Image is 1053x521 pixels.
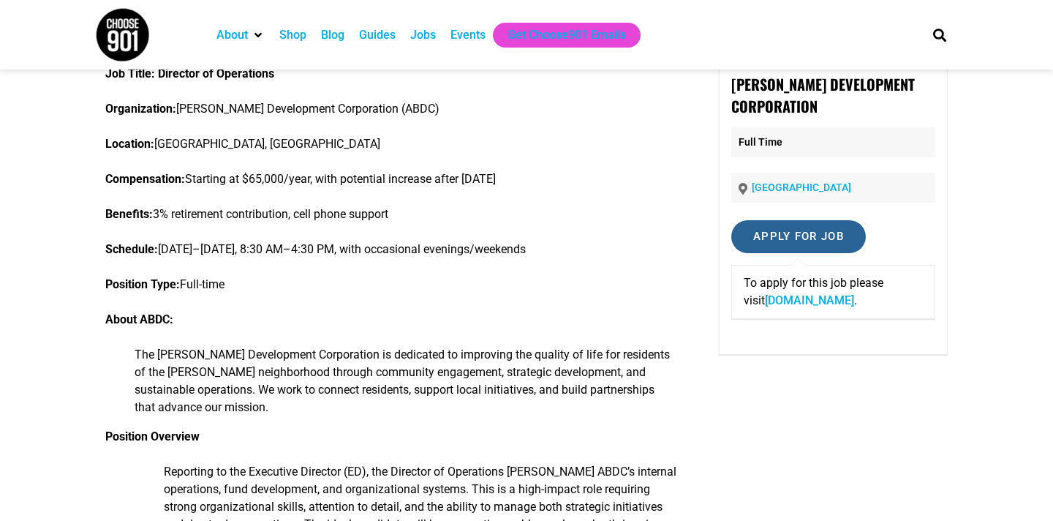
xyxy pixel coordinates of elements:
[731,73,915,117] strong: [PERSON_NAME] Development Corporation
[209,23,908,48] nav: Main nav
[765,293,854,307] a: [DOMAIN_NAME]
[731,220,866,253] input: Apply for job
[105,172,185,186] b: Compensation:
[105,170,676,188] p: Starting at $65,000/year, with potential increase after [DATE]
[507,26,626,44] a: Get Choose901 Emails
[105,241,676,258] p: [DATE]–[DATE], 8:30 AM–4:30 PM, with occasional evenings/weekends
[410,26,436,44] a: Jobs
[105,346,676,416] ul: The [PERSON_NAME] Development Corporation is dedicated to improving the quality of life for resid...
[731,127,935,157] p: Full Time
[105,242,158,256] b: Schedule:
[105,276,676,293] p: Full-time
[928,23,952,47] div: Search
[744,274,923,310] p: To apply for this job please visit .
[209,23,272,48] div: About
[752,181,851,193] a: [GEOGRAPHIC_DATA]
[105,67,274,80] b: Job Title: Director of Operations
[105,206,676,223] p: 3% retirement contribution, cell phone support
[321,26,344,44] a: Blog
[216,26,248,44] a: About
[105,135,676,153] p: [GEOGRAPHIC_DATA], [GEOGRAPHIC_DATA]
[105,312,173,326] b: About ABDC:
[105,430,200,443] b: Position Overview
[105,277,180,291] b: Position Type:
[279,26,306,44] a: Shop
[359,26,396,44] a: Guides
[105,137,154,151] b: Location:
[450,26,486,44] a: Events
[105,102,176,116] b: Organization:
[105,100,676,118] p: [PERSON_NAME] Development Corporation (ABDC)
[105,207,153,221] b: Benefits:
